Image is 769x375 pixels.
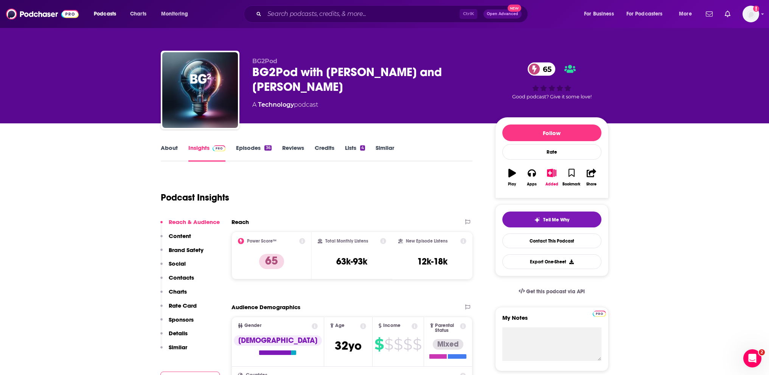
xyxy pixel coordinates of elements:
a: Pro website [593,310,606,317]
a: Similar [376,144,394,162]
span: 32 yo [335,338,362,353]
h2: Audience Demographics [231,303,300,311]
button: Content [160,232,191,246]
button: open menu [621,8,674,20]
span: Charts [130,9,146,19]
h2: New Episode Listens [406,238,447,244]
button: Sponsors [160,316,194,330]
p: Details [169,330,188,337]
div: [DEMOGRAPHIC_DATA] [234,335,322,346]
div: 4 [360,145,365,151]
a: About [161,144,178,162]
img: User Profile [743,6,759,22]
div: 65Good podcast? Give it some love! [495,58,609,104]
p: Content [169,232,191,240]
p: Reach & Audience [169,218,220,226]
button: open menu [89,8,126,20]
img: BG2Pod with Brad Gerstner and Bill Gurley [162,52,238,128]
button: Details [160,330,188,344]
a: Show notifications dropdown [722,8,733,20]
div: Share [586,182,597,187]
a: Technology [258,101,294,108]
span: Tell Me Why [543,217,569,223]
div: Play [508,182,516,187]
p: Similar [169,344,187,351]
button: open menu [579,8,623,20]
span: $ [374,338,384,350]
div: Apps [527,182,537,187]
img: Podchaser Pro [213,145,226,151]
svg: Add a profile image [753,6,759,12]
button: Follow [502,124,601,141]
div: 36 [264,145,271,151]
button: Brand Safety [160,246,204,260]
span: $ [384,338,393,350]
a: Reviews [282,144,304,162]
button: Bookmark [562,164,581,191]
a: Show notifications dropdown [703,8,716,20]
p: Charts [169,288,187,295]
div: Search podcasts, credits, & more... [251,5,535,23]
h3: 12k-18k [417,256,447,267]
h2: Total Monthly Listens [325,238,368,244]
a: Charts [125,8,151,20]
div: Mixed [433,339,463,350]
h1: Podcast Insights [161,192,229,203]
div: Rate [502,144,601,160]
span: Logged in as mindyn [743,6,759,22]
p: Contacts [169,274,194,281]
img: Podchaser Pro [593,311,606,317]
button: Social [160,260,186,274]
button: Reach & Audience [160,218,220,232]
h3: 63k-93k [336,256,367,267]
span: 65 [535,62,555,76]
button: Added [542,164,561,191]
button: Apps [522,164,542,191]
span: $ [394,338,402,350]
span: Parental Status [435,323,459,333]
span: For Business [584,9,614,19]
button: Play [502,164,522,191]
img: tell me why sparkle [534,217,540,223]
button: Show profile menu [743,6,759,22]
span: For Podcasters [626,9,663,19]
button: Rate Card [160,302,197,316]
a: Contact This Podcast [502,233,601,248]
span: More [679,9,692,19]
button: open menu [156,8,198,20]
button: Open AdvancedNew [483,9,522,19]
span: BG2Pod [252,58,277,65]
div: Added [545,182,558,187]
span: $ [413,338,421,350]
span: Good podcast? Give it some love! [512,94,592,100]
a: Get this podcast via API [513,282,591,301]
span: Gender [244,323,261,328]
img: Podchaser - Follow, Share and Rate Podcasts [6,7,79,21]
span: Podcasts [94,9,116,19]
div: A podcast [252,100,318,109]
p: Sponsors [169,316,194,323]
a: InsightsPodchaser Pro [188,144,226,162]
span: Ctrl K [460,9,477,19]
span: $ [403,338,412,350]
p: Brand Safety [169,246,204,254]
iframe: Intercom live chat [743,349,761,367]
button: Similar [160,344,187,358]
a: 65 [528,62,555,76]
span: Open Advanced [487,12,518,16]
span: Age [335,323,345,328]
div: Bookmark [562,182,580,187]
span: Get this podcast via API [526,288,585,295]
button: Share [581,164,601,191]
span: Monitoring [161,9,188,19]
span: New [508,5,521,12]
button: Export One-Sheet [502,254,601,269]
p: Social [169,260,186,267]
span: 2 [759,349,765,355]
button: Charts [160,288,187,302]
label: My Notes [502,314,601,327]
h2: Reach [231,218,249,226]
input: Search podcasts, credits, & more... [264,8,460,20]
span: Income [383,323,401,328]
button: Contacts [160,274,194,288]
